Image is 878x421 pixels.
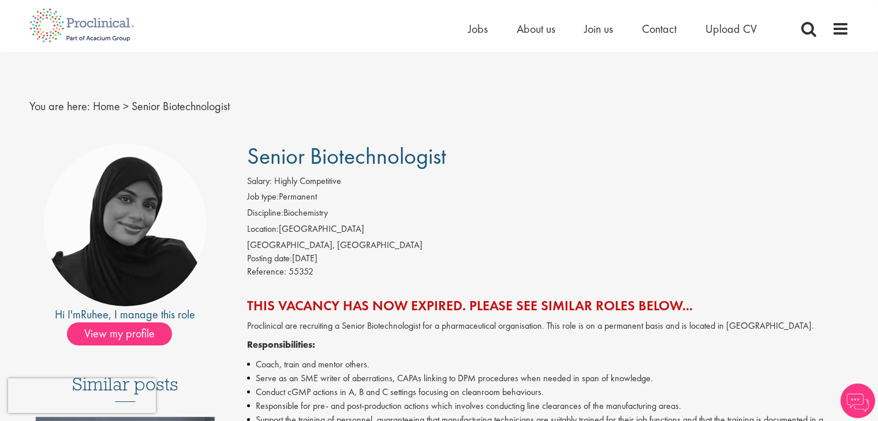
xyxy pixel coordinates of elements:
a: Ruhee [81,307,109,322]
p: Proclinical are recruiting a Senior Biotechnologist for a pharmaceutical organisation. This role ... [247,319,849,333]
div: [GEOGRAPHIC_DATA], [GEOGRAPHIC_DATA] [247,239,849,252]
li: [GEOGRAPHIC_DATA] [247,223,849,239]
a: Contact [642,21,677,36]
a: breadcrumb link [93,99,120,114]
span: Posting date: [247,252,292,264]
a: About us [517,21,555,36]
label: Reference: [247,265,286,279]
span: > [123,99,129,114]
span: View my profile [67,322,172,345]
span: Senior Biotechnologist [247,141,446,171]
h2: This vacancy has now expired. Please see similar roles below... [247,298,849,313]
div: [DATE] [247,252,849,265]
iframe: reCAPTCHA [8,378,156,413]
label: Salary: [247,175,272,188]
li: Serve as an SME writer of aberrations, CAPAs linking to DPM procedures when needed in span of kno... [247,371,849,385]
span: 55352 [289,265,313,277]
img: imeage of recruiter Ruhee Saleh [44,144,207,306]
li: Biochemistry [247,206,849,223]
a: Upload CV [705,21,757,36]
div: Hi I'm , I manage this role [29,306,222,323]
a: Jobs [468,21,488,36]
li: Permanent [247,190,849,206]
a: View my profile [67,325,184,340]
a: Join us [584,21,613,36]
label: Job type: [247,190,279,204]
img: Chatbot [840,384,875,418]
label: Location: [247,223,279,236]
li: Responsible for pre- and post-production actions which involves conducting line clearances of the... [247,399,849,413]
h3: Similar posts [72,374,178,402]
li: Coach, train and mentor others. [247,358,849,371]
span: You are here: [29,99,90,114]
span: Highly Competitive [274,175,341,187]
span: Senior Biotechnologist [132,99,230,114]
strong: Responsibilities: [247,339,315,351]
label: Discipline: [247,206,283,220]
li: Conduct cGMP actions in A, B and C settings focusing on cleanroom behaviours. [247,385,849,399]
